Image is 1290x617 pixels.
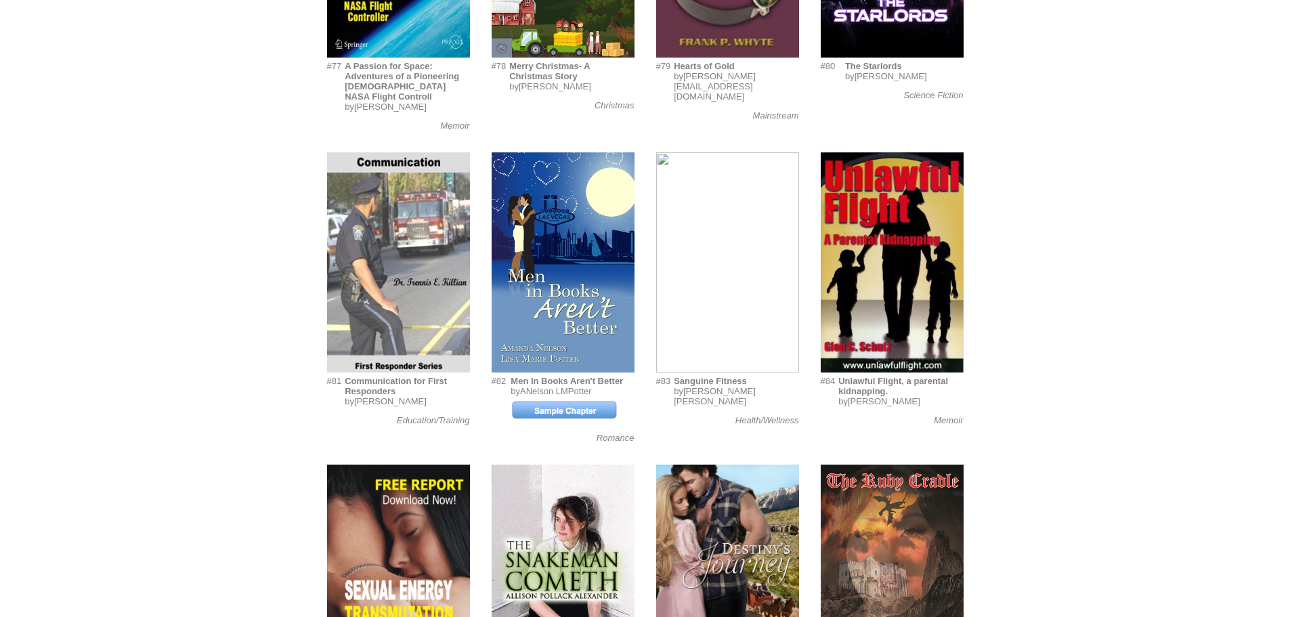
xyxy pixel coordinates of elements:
[674,376,747,386] b: Sanguine Fitness
[838,375,948,396] a: Unlawful Flight, a parental kidnapping.
[597,433,635,443] a: Romance
[354,396,427,406] a: [PERSON_NAME]
[492,61,507,71] font: #78
[735,415,799,425] a: Health/Wellness
[821,61,836,71] font: #80
[674,71,756,102] a: [PERSON_NAME] [EMAIL_ADDRESS][DOMAIN_NAME]
[848,396,920,406] a: [PERSON_NAME]
[492,376,507,386] font: #82
[345,102,469,131] font: by
[595,100,635,110] a: Christmas
[674,386,798,425] font: by
[509,81,634,110] font: by
[519,81,591,91] a: [PERSON_NAME]
[838,376,948,396] b: Unlawful Flight, a parental kidnapping.
[327,376,342,386] font: #81
[492,152,635,373] img: 80372.jpg
[821,376,836,386] font: #84
[845,71,964,100] font: by
[509,61,590,81] b: Merry Christmas- A Christmas Story
[855,71,927,81] a: [PERSON_NAME]
[345,375,447,396] a: Communication for First Responders
[397,415,469,425] a: Education/Training
[511,386,634,443] font: by
[845,60,902,71] a: The Starlords
[753,110,799,121] a: Mainstream
[934,415,963,425] a: Memoir
[327,61,342,71] font: #77
[345,376,447,396] b: Communication for First Responders
[511,400,619,421] img: schapter.png
[345,396,469,425] font: by
[440,121,469,131] a: Memoir
[656,376,671,386] font: #83
[354,102,427,112] a: [PERSON_NAME]
[821,152,964,373] img: 20590.jpg
[674,375,747,386] a: Sanguine Fitness
[674,60,735,71] a: Hearts of Gold
[656,61,671,71] font: #79
[903,90,963,100] a: Science Fiction
[520,386,592,396] a: ANelson LMPotter
[327,152,470,373] img: 53996.jpg
[511,375,623,386] a: Men In Books Aren't Better
[511,376,623,386] b: Men In Books Aren't Better
[674,386,756,406] a: [PERSON_NAME] [PERSON_NAME]
[674,71,798,121] font: by
[345,60,459,102] a: A Passion for Space: Adventures of a Pioneering [DEMOGRAPHIC_DATA] NASA Flight Controll
[674,61,735,71] b: Hearts of Gold
[509,60,590,81] a: Merry Christmas- A Christmas Story
[345,61,459,102] b: A Passion for Space: Adventures of a Pioneering [DEMOGRAPHIC_DATA] NASA Flight Controll
[845,61,902,71] b: The Starlords
[838,396,963,425] font: by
